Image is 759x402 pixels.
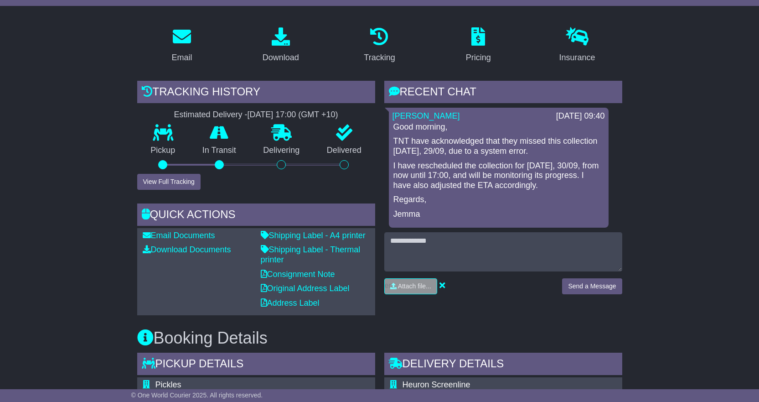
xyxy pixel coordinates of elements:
[393,122,604,132] p: Good morning,
[143,245,231,254] a: Download Documents
[392,111,460,120] a: [PERSON_NAME]
[137,81,375,105] div: Tracking history
[393,136,604,156] p: TNT have acknowledged that they missed this collection [DATE], 29/09, due to a system error.
[261,245,361,264] a: Shipping Label - Thermal printer
[137,329,622,347] h3: Booking Details
[384,353,622,377] div: Delivery Details
[393,195,604,205] p: Regards,
[313,146,375,156] p: Delivered
[263,52,299,64] div: Download
[384,81,622,105] div: RECENT CHAT
[364,52,395,64] div: Tracking
[131,392,263,399] span: © One World Courier 2025. All rights reserved.
[155,380,181,389] span: Pickles
[562,278,622,294] button: Send a Message
[137,110,375,120] div: Estimated Delivery -
[466,52,491,64] div: Pricing
[137,353,375,377] div: Pickup Details
[248,110,338,120] div: [DATE] 17:00 (GMT +10)
[393,209,604,219] p: Jemma
[261,298,320,308] a: Address Label
[261,231,366,240] a: Shipping Label - A4 printer
[553,24,601,67] a: Insurance
[250,146,314,156] p: Delivering
[257,24,305,67] a: Download
[261,270,335,279] a: Consignment Note
[460,24,497,67] a: Pricing
[165,24,198,67] a: Email
[403,380,470,389] span: Heuron Screenline
[171,52,192,64] div: Email
[189,146,250,156] p: In Transit
[137,174,201,190] button: View Full Tracking
[137,204,375,228] div: Quick Actions
[393,161,604,191] p: I have rescheduled the collection for [DATE], 30/09, from now until 17:00, and will be monitoring...
[556,111,605,121] div: [DATE] 09:40
[358,24,401,67] a: Tracking
[143,231,215,240] a: Email Documents
[559,52,595,64] div: Insurance
[261,284,350,293] a: Original Address Label
[137,146,189,156] p: Pickup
